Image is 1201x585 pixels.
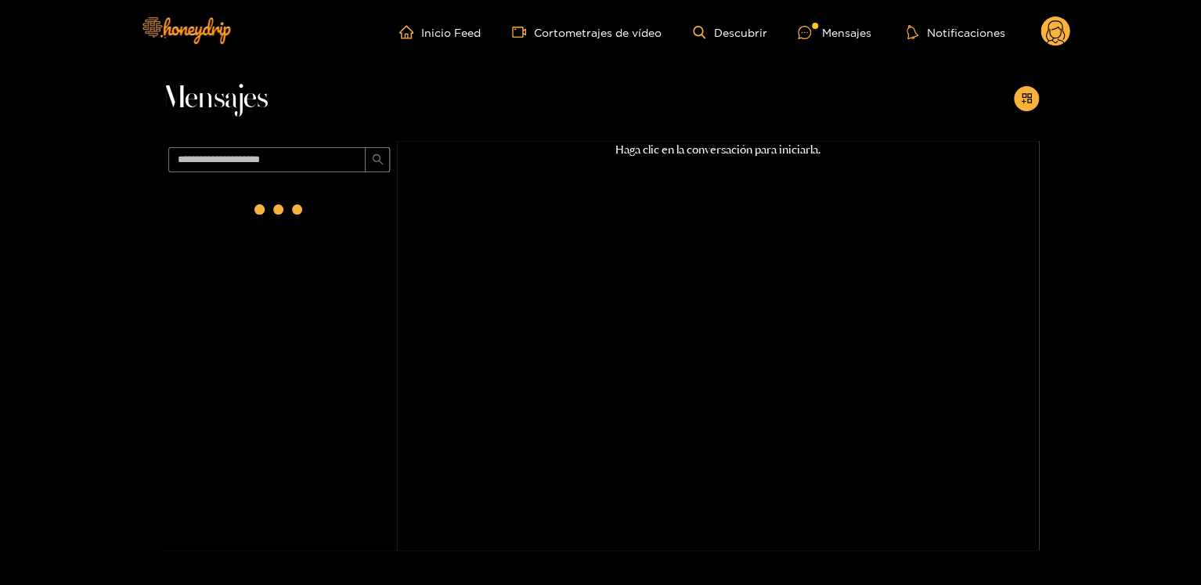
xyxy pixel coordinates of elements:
[693,26,766,39] a: Descubrir
[365,147,390,172] button: buscar
[902,24,1009,40] button: Notificaciones
[713,27,766,38] font: Descubrir
[1014,86,1039,111] button: añadir a la tienda de aplicaciones
[615,143,821,157] font: Haga clic en la conversación para iniciarla.
[421,27,481,38] font: Inicio Feed
[512,25,534,39] span: cámara de vídeo
[372,153,384,167] span: buscar
[399,25,481,39] a: Inicio Feed
[1021,92,1033,106] span: añadir a la tienda de aplicaciones
[926,27,1004,38] font: Notificaciones
[512,25,662,39] a: Cortometrajes de vídeo
[534,27,662,38] font: Cortometrajes de vídeo
[399,25,421,39] span: hogar
[821,27,871,38] font: Mensajes
[162,83,268,114] font: Mensajes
